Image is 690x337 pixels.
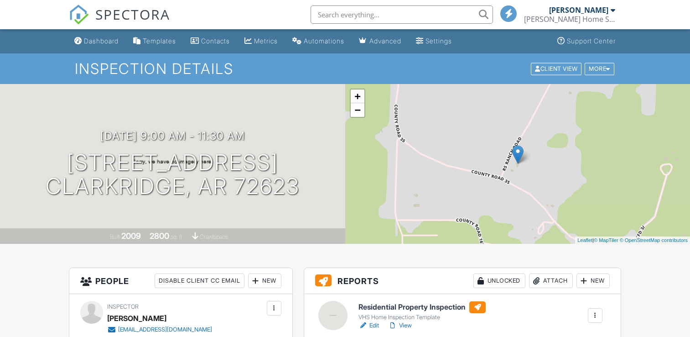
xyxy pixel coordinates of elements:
[289,33,348,50] a: Automations (Basic)
[150,231,169,241] div: 2800
[304,37,344,45] div: Automations
[201,37,230,45] div: Contacts
[412,33,456,50] a: Settings
[531,63,581,75] div: Client View
[355,33,405,50] a: Advanced
[143,37,176,45] div: Templates
[576,274,610,288] div: New
[369,37,401,45] div: Advanced
[351,90,364,103] a: Zoom in
[530,65,584,72] a: Client View
[69,268,292,294] h3: People
[95,5,170,24] span: SPECTORA
[425,37,452,45] div: Settings
[594,237,618,243] a: © MapTiler
[304,268,621,294] h3: Reports
[100,130,245,142] h3: [DATE] 9:00 am - 11:30 am
[200,233,228,240] span: crawlspace
[311,5,493,24] input: Search everything...
[110,233,120,240] span: Built
[549,5,608,15] div: [PERSON_NAME]
[351,103,364,117] a: Zoom out
[46,151,300,199] h1: [STREET_ADDRESS] Clarkridge, AR 72623
[118,326,212,333] div: [EMAIL_ADDRESS][DOMAIN_NAME]
[107,325,212,334] a: [EMAIL_ADDRESS][DOMAIN_NAME]
[187,33,233,50] a: Contacts
[529,274,573,288] div: Attach
[358,321,379,330] a: Edit
[473,274,525,288] div: Unlocked
[107,303,139,310] span: Inspector
[358,314,486,321] div: VHS Home Inspection Template
[620,237,688,243] a: © OpenStreetMap contributors
[155,274,244,288] div: Disable Client CC Email
[69,5,89,25] img: The Best Home Inspection Software - Spectora
[71,33,122,50] a: Dashboard
[358,301,486,321] a: Residential Property Inspection VHS Home Inspection Template
[69,12,170,32] a: SPECTORA
[575,237,690,244] div: |
[577,237,592,243] a: Leaflet
[388,321,412,330] a: View
[130,33,180,50] a: Templates
[121,231,141,241] div: 2009
[254,37,278,45] div: Metrics
[84,37,119,45] div: Dashboard
[554,33,619,50] a: Support Center
[107,311,166,325] div: [PERSON_NAME]
[248,274,281,288] div: New
[524,15,615,24] div: Vickers Home Services LLC
[585,63,614,75] div: More
[75,61,615,77] h1: Inspection Details
[241,33,281,50] a: Metrics
[358,301,486,313] h6: Residential Property Inspection
[171,233,183,240] span: sq. ft.
[567,37,616,45] div: Support Center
